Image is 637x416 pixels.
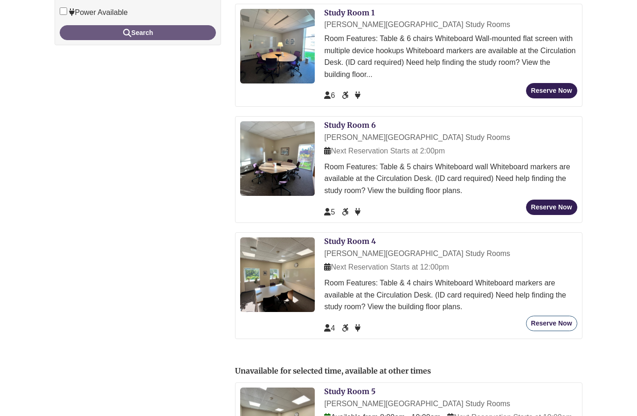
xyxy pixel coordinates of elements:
[324,147,445,155] span: Next Reservation Starts at 2:00pm
[526,200,577,215] button: Reserve Now
[60,7,67,15] input: Power Available
[324,236,376,246] a: Study Room 4
[324,324,335,332] span: The capacity of this space
[324,263,449,271] span: Next Reservation Starts at 12:00pm
[324,132,577,144] div: [PERSON_NAME][GEOGRAPHIC_DATA] Study Rooms
[60,7,128,19] label: Power Available
[342,324,350,332] span: Accessible Seat/Space
[60,25,216,40] button: Search
[235,367,582,375] h2: Unavailable for selected time, available at other times
[324,19,577,31] div: [PERSON_NAME][GEOGRAPHIC_DATA] Study Rooms
[324,91,335,99] span: The capacity of this space
[355,91,360,99] span: Power Available
[324,387,375,396] a: Study Room 5
[324,120,376,130] a: Study Room 6
[324,208,335,216] span: The capacity of this space
[240,121,315,196] img: Study Room 6
[342,91,350,99] span: Accessible Seat/Space
[342,208,350,216] span: Accessible Seat/Space
[324,161,577,197] div: Room Features: Table & 5 chairs Whiteboard wall Whiteboard markers are available at the Circulati...
[526,83,577,98] button: Reserve Now
[240,9,315,83] img: Study Room 1
[324,277,577,313] div: Room Features: Table & 4 chairs Whiteboard Whiteboard markers are available at the Circulation De...
[355,324,360,332] span: Power Available
[526,316,577,331] button: Reserve Now
[355,208,360,216] span: Power Available
[324,33,577,80] div: Room Features: Table & 6 chairs Whiteboard Wall-mounted flat screen with multiple device hookups ...
[324,248,577,260] div: [PERSON_NAME][GEOGRAPHIC_DATA] Study Rooms
[324,8,374,17] a: Study Room 1
[324,398,577,410] div: [PERSON_NAME][GEOGRAPHIC_DATA] Study Rooms
[240,237,315,312] img: Study Room 4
